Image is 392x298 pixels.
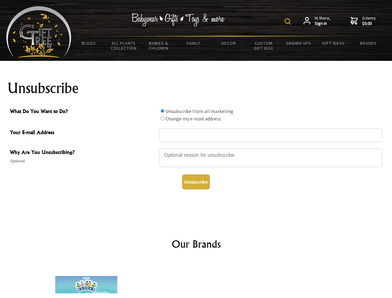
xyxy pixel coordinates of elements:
[159,148,382,167] textarea: Why Are You Unsubscribing?
[10,107,156,116] span: What Do You Want to Do?
[362,21,376,26] strong: $0.00
[316,37,351,50] a: Gift Ideas
[132,13,225,26] img: Babywear - Gifts - Toys & more
[182,174,210,189] button: Unsubscribe
[246,37,281,55] a: Custom Gift Box
[285,18,291,25] img: product search
[10,148,156,157] span: Why Are You Unsubscribing?
[7,81,385,96] h1: Unsubscribe
[350,16,376,26] a: 0 items$0.00
[304,16,331,26] a: Hi there,Sign in
[176,37,211,50] a: Family
[165,108,233,114] label: Unsubscribe from all marketing
[315,16,331,26] span: Hi there,
[71,37,106,50] a: BLOGS
[10,129,156,138] span: Your E-mail Address
[165,115,221,122] label: Change my e-mail address
[160,116,164,120] input: What Do You Want to Do?
[315,21,331,26] strong: Sign in
[362,15,376,26] span: 0 items
[6,6,71,58] img: Babyware - Gifts - Toys and more...
[159,129,382,142] input: Your E-mail Address
[281,37,316,50] a: Grown Ups
[12,237,380,251] h2: Our Brands
[211,37,246,50] a: Decor
[160,109,164,113] input: What Do You Want to Do?
[106,37,142,55] a: All Plants Collection
[141,37,176,55] a: Babies & Children
[10,157,156,165] span: Optional
[351,37,386,50] a: Brands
